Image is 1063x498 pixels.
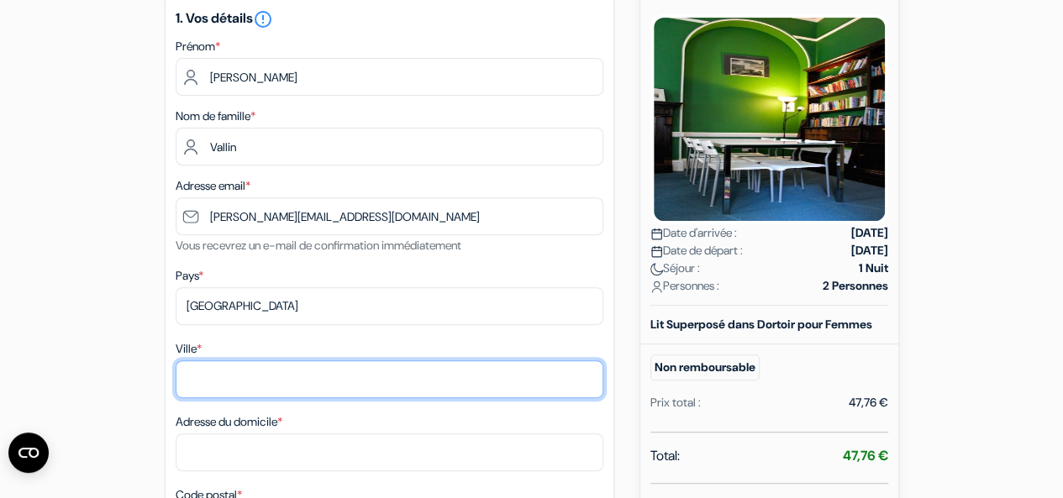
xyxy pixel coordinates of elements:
[176,38,220,55] label: Prénom
[650,242,743,259] span: Date de départ :
[176,177,250,195] label: Adresse email
[823,277,888,295] strong: 2 Personnes
[650,446,680,466] span: Total:
[176,9,603,29] h5: 1. Vos détails
[8,432,49,473] button: Ouvrir le widget CMP
[650,394,701,412] div: Prix total :
[176,128,603,165] input: Entrer le nom de famille
[253,9,273,29] i: error_outline
[859,259,888,277] strong: 1 Nuit
[176,413,282,431] label: Adresse du domicile
[176,267,203,285] label: Pays
[650,354,760,380] small: Non remboursable
[650,224,737,242] span: Date d'arrivée :
[650,263,663,275] img: moon.svg
[843,447,888,464] strong: 47,76 €
[176,197,603,235] input: Entrer adresse e-mail
[650,277,719,295] span: Personnes :
[650,259,700,277] span: Séjour :
[650,280,663,293] img: user_icon.svg
[176,58,603,96] input: Entrez votre prénom
[851,242,888,259] strong: [DATE]
[650,245,663,258] img: calendar.svg
[851,224,888,242] strong: [DATE]
[849,394,888,412] div: 47,76 €
[253,9,273,27] a: error_outline
[176,340,202,358] label: Ville
[650,228,663,240] img: calendar.svg
[176,238,461,253] small: Vous recevrez un e-mail de confirmation immédiatement
[176,107,255,125] label: Nom de famille
[650,317,872,332] b: Lit Superposé dans Dortoir pour Femmes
